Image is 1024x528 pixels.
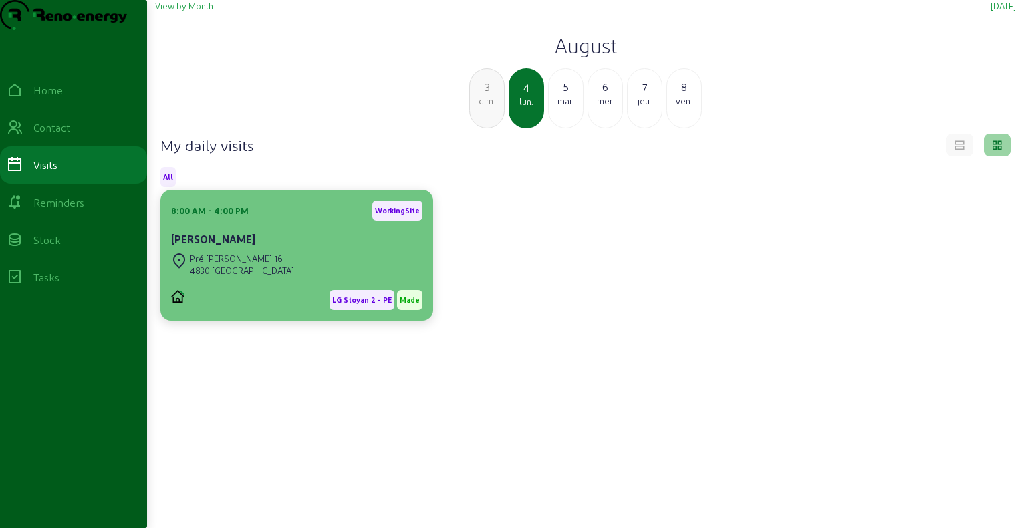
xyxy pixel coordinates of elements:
[510,80,543,96] div: 4
[33,194,84,211] div: Reminders
[33,232,61,248] div: Stock
[628,79,662,95] div: 7
[160,136,253,154] h4: My daily visits
[163,172,173,182] span: All
[332,295,392,305] span: LG Stoyan 2 - PE
[588,95,622,107] div: mer.
[549,95,583,107] div: mar.
[628,95,662,107] div: jeu.
[33,120,70,136] div: Contact
[549,79,583,95] div: 5
[33,157,57,173] div: Visits
[190,253,294,265] div: Pré [PERSON_NAME] 16
[400,295,420,305] span: Made
[667,79,701,95] div: 8
[190,265,294,277] div: 4830 [GEOGRAPHIC_DATA]
[33,269,59,285] div: Tasks
[470,95,504,107] div: dim.
[375,206,420,215] span: WorkingSite
[991,1,1016,11] span: [DATE]
[667,95,701,107] div: ven.
[155,1,213,11] span: View by Month
[155,33,1016,57] h2: August
[510,96,543,108] div: lun.
[588,79,622,95] div: 6
[470,79,504,95] div: 3
[33,82,63,98] div: Home
[171,233,255,245] cam-card-title: [PERSON_NAME]
[171,290,184,303] img: PVELEC
[171,205,249,217] div: 8:00 AM - 4:00 PM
